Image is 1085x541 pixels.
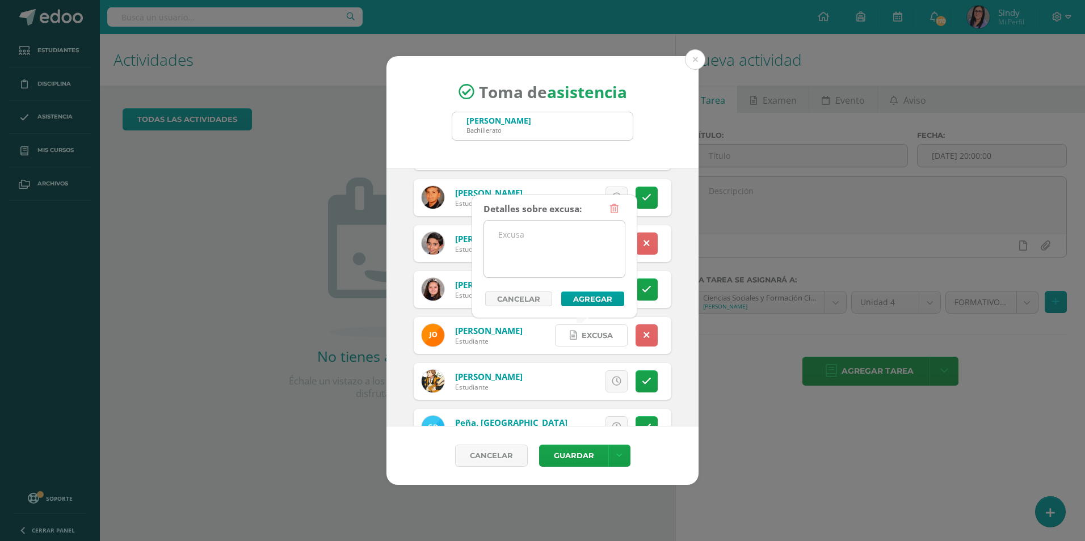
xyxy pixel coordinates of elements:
img: 5cf2af97c8768a94824a81f86e4988fc.png [422,416,444,438]
span: Toma de [479,81,627,103]
button: Guardar [539,445,608,467]
a: [PERSON_NAME] [455,187,523,198]
a: [PERSON_NAME] [455,325,523,336]
img: 97523b3c07d0de4e47f231fde06c0fb0.png [422,186,444,209]
a: Cancelar [455,445,528,467]
strong: asistencia [547,81,627,103]
input: Busca un grado o sección aquí... [452,112,633,140]
div: Estudiante [455,198,523,208]
span: Excusa [582,325,613,346]
button: Agregar [561,291,624,306]
a: [PERSON_NAME] [455,279,523,290]
img: e62e3da2aa1b9785b9029c610c623713.png [422,278,444,301]
a: Excusa [555,324,628,346]
div: Bachillerato [466,126,531,134]
img: 9942728371d9917676e40393e1d5148e.png [422,324,444,346]
button: Close (Esc) [685,49,705,70]
img: 02b440ba7d55d4990035def88ec8fd58.png [422,232,444,255]
div: Detalles sobre excusa: [483,198,582,220]
div: Estudiante [455,290,523,300]
a: Cancelar [485,291,552,306]
a: [PERSON_NAME] [455,233,523,244]
div: Estudiante [455,382,523,392]
a: [PERSON_NAME] [455,371,523,382]
div: [PERSON_NAME] [466,115,531,126]
div: Estudiante [455,244,523,254]
a: Peña, [GEOGRAPHIC_DATA] [455,417,567,428]
div: Estudiante [455,336,523,346]
img: 55a1446206b83530352e5ec1077aca19.png [422,370,444,392]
